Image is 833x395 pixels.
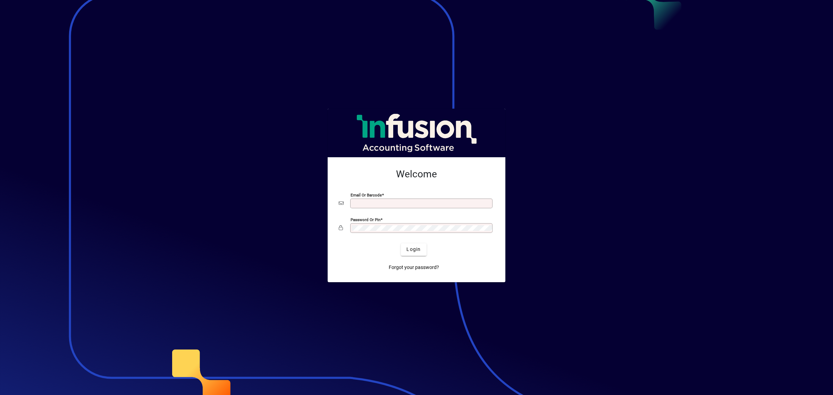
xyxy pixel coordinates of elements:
button: Login [401,243,426,256]
mat-label: Email or Barcode [351,192,382,197]
span: Forgot your password? [389,264,439,271]
a: Forgot your password? [386,261,442,274]
h2: Welcome [339,168,494,180]
mat-label: Password or Pin [351,217,380,222]
span: Login [406,246,421,253]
